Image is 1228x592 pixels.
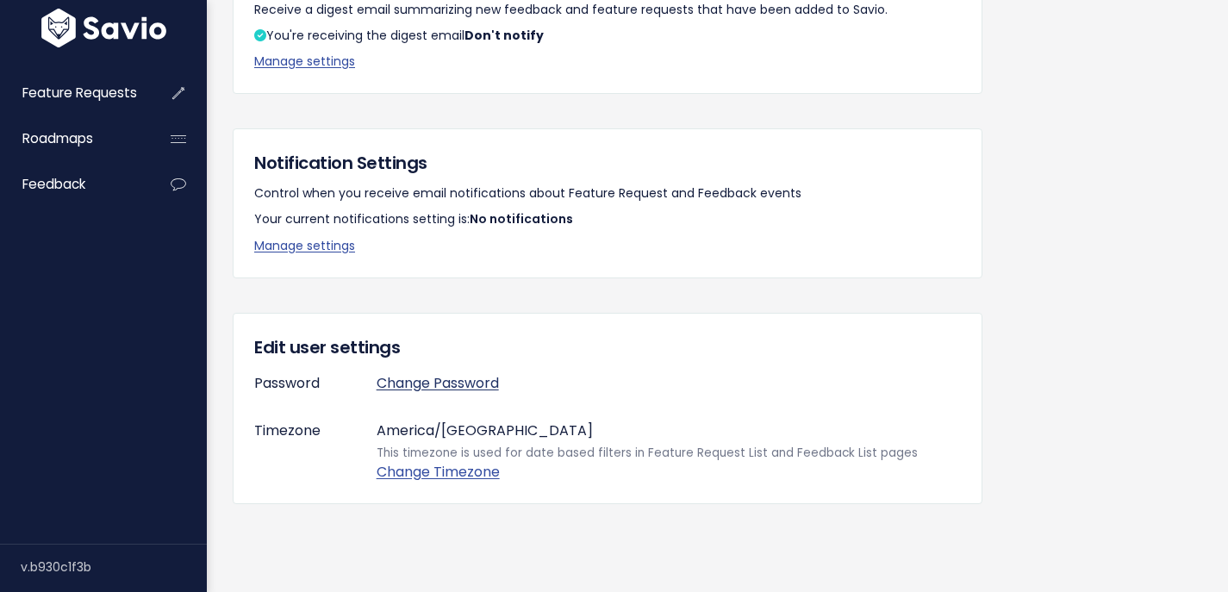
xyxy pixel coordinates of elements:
label: Password [241,367,364,394]
label: Timezone [241,414,364,483]
div: v.b930c1f3b [21,545,207,589]
strong: Don't notify [464,27,544,44]
a: Manage settings [254,53,355,70]
a: Manage settings [254,237,355,254]
a: Roadmaps [4,119,143,159]
p: Control when you receive email notifications about Feature Request and Feedback events [254,183,961,204]
span: Roadmaps [22,129,93,147]
img: logo-white.9d6f32f41409.svg [37,9,171,47]
small: This timezone is used for date based filters in Feature Request List and Feedback List pages [377,445,961,462]
a: Change Timezone [377,462,500,482]
span: America/[GEOGRAPHIC_DATA] [377,421,593,440]
a: Feature Requests [4,73,143,113]
p: Your current notifications setting is: [254,209,961,230]
a: Feedback [4,165,143,204]
span: No notifications [470,210,573,227]
span: Feature Requests [22,84,137,102]
span: Feedback [22,175,85,193]
p: You're receiving the digest email [254,25,961,47]
h5: Notification Settings [254,150,961,176]
a: Change Password [377,373,499,393]
h5: Edit user settings [254,334,961,360]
